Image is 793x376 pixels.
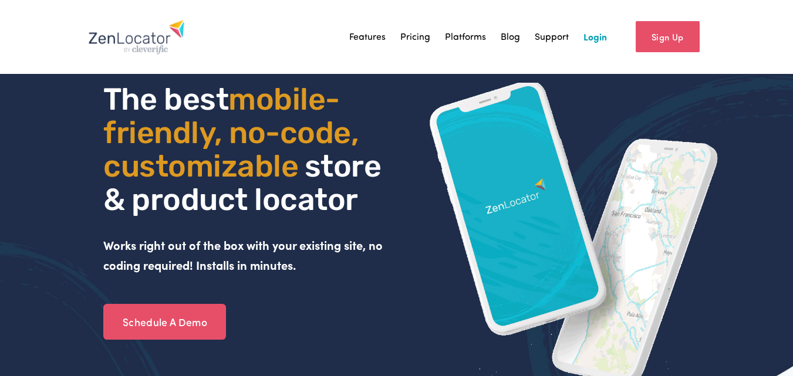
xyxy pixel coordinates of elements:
span: mobile- friendly, no-code, customizable [103,81,365,184]
a: Blog [501,28,520,46]
a: Support [535,28,569,46]
a: Schedule A Demo [103,304,226,340]
span: store & product locator [103,148,387,218]
a: Sign Up [636,21,700,52]
strong: Works right out of the box with your existing site, no coding required! Installs in minutes. [103,237,386,273]
a: Features [349,28,386,46]
span: The best [103,81,228,117]
a: Pricing [400,28,430,46]
a: Platforms [445,28,486,46]
a: Login [583,28,607,46]
img: Zenlocator [88,19,185,55]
